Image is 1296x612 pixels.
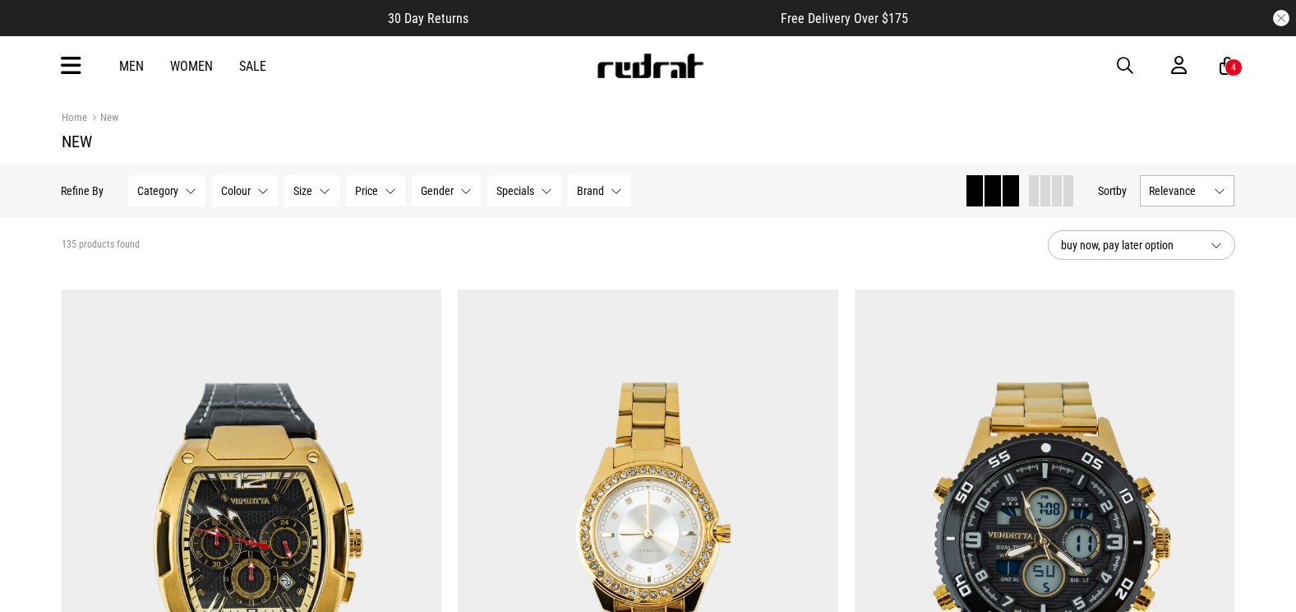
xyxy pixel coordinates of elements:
div: 4 [1231,62,1236,73]
span: Relevance [1150,184,1208,197]
span: by [1117,184,1128,197]
span: Free Delivery Over $175 [781,11,908,26]
span: Gender [422,184,454,197]
span: Brand [578,184,605,197]
span: Colour [222,184,251,197]
a: Women [170,58,213,74]
button: Price [347,175,406,206]
button: buy now, pay later option [1048,230,1235,260]
button: Specials [488,175,562,206]
span: buy now, pay later option [1061,235,1197,255]
iframe: Customer reviews powered by Trustpilot [501,10,748,26]
span: Size [294,184,313,197]
a: Sale [239,58,266,74]
button: Sortby [1099,181,1128,201]
span: Category [138,184,179,197]
a: Men [119,58,144,74]
span: 135 products found [62,239,140,252]
button: Brand [569,175,632,206]
span: Price [356,184,379,197]
a: New [87,111,118,127]
span: Specials [497,184,535,197]
button: Size [285,175,340,206]
img: Redrat logo [596,53,704,78]
span: 30 Day Returns [388,11,468,26]
button: Category [129,175,206,206]
h1: New [62,132,1235,151]
a: Home [62,111,87,123]
p: Refine By [62,184,104,197]
a: 4 [1220,58,1235,75]
button: Relevance [1141,175,1235,206]
button: Colour [213,175,279,206]
button: Gender [413,175,482,206]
